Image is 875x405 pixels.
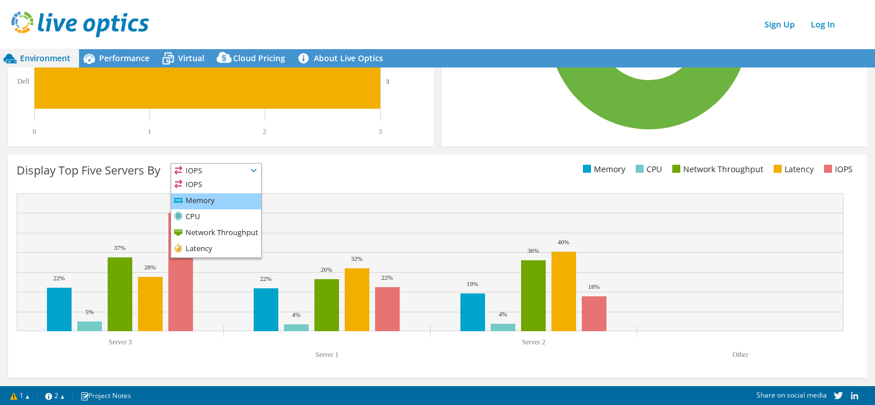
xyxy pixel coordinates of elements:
[2,388,38,403] a: 1
[558,239,569,245] text: 40%
[148,128,151,136] text: 1
[381,274,393,281] text: 22%
[260,275,271,282] text: 22%
[527,247,539,254] text: 36%
[17,77,29,85] text: Dell
[171,225,261,241] li: Network Throughput
[321,266,332,273] text: 26%
[386,78,389,85] text: 3
[109,338,132,346] text: Server 3
[805,16,841,33] a: Log In
[467,280,478,287] text: 19%
[11,11,149,37] img: live_optics_svg.svg
[379,128,382,136] text: 3
[316,351,338,359] text: Server 1
[171,193,261,209] li: Memory
[351,255,362,262] text: 32%
[171,164,261,177] span: IOPS
[588,283,600,290] text: 18%
[171,209,261,225] li: CPU
[178,53,204,63] span: Virtual
[732,351,748,359] text: Other
[171,241,261,257] li: Latency
[821,163,853,176] li: IOPS
[756,390,827,400] span: Share on social media
[294,49,392,67] a: About Live Optics
[20,53,70,63] span: Environment
[72,388,139,403] a: Project Notes
[580,163,625,176] li: Memory
[99,53,149,63] span: Performance
[33,128,36,136] text: 0
[233,53,285,63] span: Cloud Pricing
[522,338,545,346] text: Server 2
[171,177,261,193] li: IOPS
[633,163,662,176] li: CPU
[759,16,801,33] a: Sign Up
[37,388,73,403] a: 2
[771,163,814,176] li: Latency
[669,163,763,176] li: Network Throughput
[499,311,507,317] text: 4%
[263,128,266,136] text: 2
[85,308,94,315] text: 5%
[114,244,125,251] text: 37%
[53,275,65,281] text: 22%
[292,311,301,318] text: 4%
[144,264,156,271] text: 28%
